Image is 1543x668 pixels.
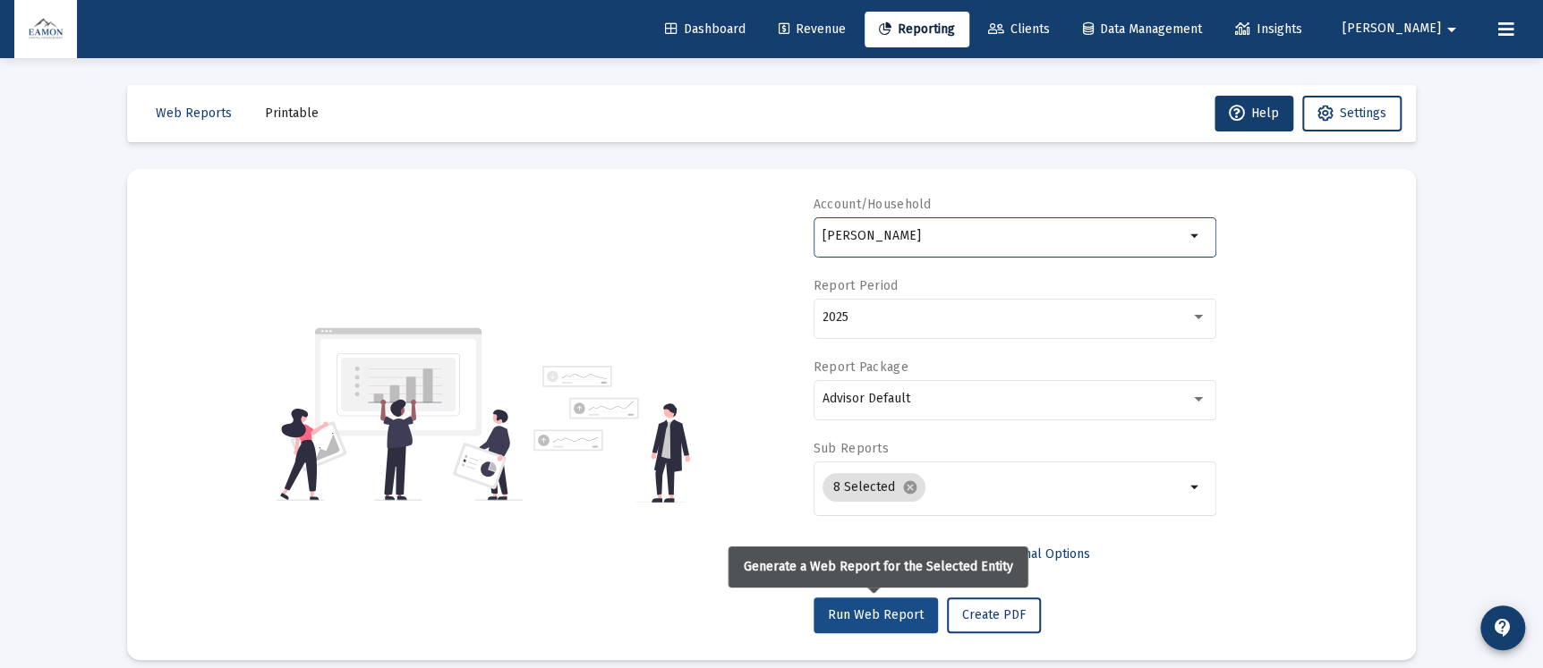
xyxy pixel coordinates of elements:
[1215,96,1293,131] button: Help
[277,326,523,503] img: reporting
[156,106,232,121] span: Web Reports
[823,309,848,325] span: 2025
[1221,12,1317,47] a: Insights
[28,12,64,47] img: Dashboard
[814,597,938,633] button: Run Web Report
[1069,12,1216,47] a: Data Management
[947,597,1041,633] button: Create PDF
[823,391,910,406] span: Advisor Default
[779,21,846,37] span: Revenue
[141,96,246,131] button: Web Reports
[902,479,918,495] mat-icon: cancel
[879,21,955,37] span: Reporting
[814,359,908,375] label: Report Package
[1340,106,1386,121] span: Settings
[265,106,319,121] span: Printable
[1321,11,1484,47] button: [PERSON_NAME]
[823,469,1185,505] mat-chip-list: Selection
[1302,96,1402,131] button: Settings
[533,366,690,503] img: reporting-alt
[828,607,924,622] span: Run Web Report
[1235,21,1302,37] span: Insights
[251,96,333,131] button: Printable
[823,229,1185,243] input: Search or select an account or household
[988,21,1050,37] span: Clients
[823,473,925,502] mat-chip: 8 Selected
[1185,225,1206,247] mat-icon: arrow_drop_down
[1492,617,1513,638] mat-icon: contact_support
[665,21,746,37] span: Dashboard
[1185,477,1206,498] mat-icon: arrow_drop_down
[865,12,969,47] a: Reporting
[651,12,760,47] a: Dashboard
[1441,12,1462,47] mat-icon: arrow_drop_down
[764,12,860,47] a: Revenue
[1229,106,1279,121] span: Help
[814,278,899,293] label: Report Period
[962,607,1026,622] span: Create PDF
[828,546,952,562] span: Select Custom Period
[985,546,1090,562] span: Additional Options
[814,441,889,456] label: Sub Reports
[814,197,932,212] label: Account/Household
[1083,21,1202,37] span: Data Management
[974,12,1064,47] a: Clients
[1343,21,1441,37] span: [PERSON_NAME]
